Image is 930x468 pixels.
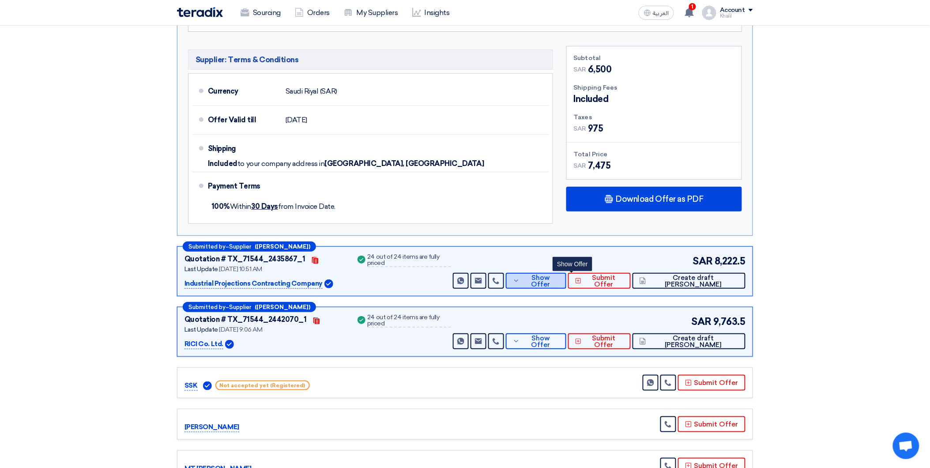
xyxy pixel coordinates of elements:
[188,244,226,249] span: Submitted by
[255,304,310,310] b: ([PERSON_NAME])
[584,335,624,348] span: Submit Offer
[184,279,323,289] p: Industrial Projections Contracting Company
[324,279,333,288] img: Verified Account
[286,116,307,125] span: [DATE]
[715,254,746,268] span: 8,222.5
[225,340,234,349] img: Verified Account
[693,254,713,268] span: SAR
[208,138,279,159] div: Shipping
[211,202,335,211] span: Within from Invoice Date.
[588,122,603,135] span: 975
[233,3,288,23] a: Sourcing
[251,202,278,211] u: 30 Days
[183,302,316,312] div: –
[574,65,587,74] span: SAR
[633,333,746,349] button: Create draft [PERSON_NAME]
[568,273,631,289] button: Submit Offer
[203,381,212,390] img: Verified Account
[219,265,262,273] span: [DATE] 10:51 AM
[692,314,712,329] span: SAR
[588,63,612,76] span: 6,500
[584,275,624,288] span: Submit Offer
[208,159,237,168] span: Included
[720,14,753,19] div: Khalil
[574,92,609,106] span: Included
[229,244,251,249] span: Supplier
[568,333,631,349] button: Submit Offer
[689,3,696,10] span: 1
[337,3,405,23] a: My Suppliers
[367,254,451,267] div: 24 out of 24 items are fully priced
[648,275,738,288] span: Create draft [PERSON_NAME]
[184,314,307,325] div: Quotation # TX_71544_2442070_1
[522,335,560,348] span: Show Offer
[678,375,746,391] button: Submit Offer
[184,265,218,273] span: Last Update
[648,335,738,348] span: Create draft [PERSON_NAME]
[574,150,734,159] div: Total Price
[211,202,230,211] strong: 100%
[522,275,560,288] span: Show Offer
[208,109,279,131] div: Offer Valid till
[237,159,325,168] span: to your company address in
[574,113,734,122] div: Taxes
[184,339,223,350] p: RICI Co. Ltd.
[255,244,310,249] b: ([PERSON_NAME])
[639,6,674,20] button: العربية
[702,6,716,20] img: profile_test.png
[229,304,251,310] span: Supplier
[184,381,198,391] p: SSK
[653,10,669,16] span: العربية
[183,242,316,252] div: –
[574,53,734,63] div: Subtotal
[184,254,305,264] div: Quotation # TX_71544_2435867_1
[588,159,611,172] span: 7,475
[893,433,919,459] div: Open chat
[219,326,262,333] span: [DATE] 9:06 AM
[405,3,457,23] a: Insights
[215,381,310,390] span: Not accepted yet (Registered)
[506,333,566,349] button: Show Offer
[574,161,587,170] span: SAR
[574,124,587,133] span: SAR
[288,3,337,23] a: Orders
[553,257,592,271] div: Show Offer
[367,314,451,328] div: 24 out of 24 items are fully priced
[208,176,538,197] div: Payment Terms
[286,83,337,100] div: Saudi Riyal (SAR)
[184,422,239,433] p: [PERSON_NAME]
[720,7,745,14] div: Account
[713,314,746,329] span: 9,763.5
[177,7,223,17] img: Teradix logo
[633,273,746,289] button: Create draft [PERSON_NAME]
[188,304,226,310] span: Submitted by
[208,81,279,102] div: Currency
[574,83,734,92] div: Shipping Fees
[678,416,746,432] button: Submit Offer
[616,195,704,203] span: Download Offer as PDF
[506,273,566,289] button: Show Offer
[325,159,484,168] span: [GEOGRAPHIC_DATA], [GEOGRAPHIC_DATA]
[184,326,218,333] span: Last Update
[188,49,553,70] h5: Supplier: Terms & Conditions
